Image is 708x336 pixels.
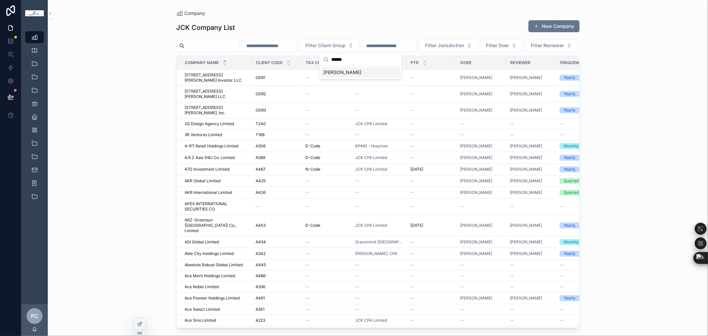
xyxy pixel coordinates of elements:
span: -- [410,132,414,137]
a: -- [305,178,347,184]
a: [DATE] [410,223,452,228]
span: -- [305,75,309,80]
span: -- [305,190,309,195]
span: A-RT Retail Holdings Limited [185,143,238,149]
a: [STREET_ADDRESS][PERSON_NAME] Investor LLC [185,72,248,83]
a: Yearly [560,155,601,161]
span: -- [510,262,514,268]
a: -- [410,121,452,126]
a: T240 [256,121,297,126]
a: -- [410,273,452,279]
a: A445 [256,262,297,268]
span: -- [410,75,414,80]
a: JCK CPA Limited [355,155,387,160]
span: -- [560,273,564,279]
a: JCK CPA Limited [355,167,387,172]
a: D-Code [305,155,347,160]
a: Company [176,10,205,17]
a: -- [305,75,347,80]
a: -- [355,262,402,268]
span: -- [510,204,514,209]
a: A.R.Z Asia (Hk) Co. Limited [185,155,248,160]
span: AKR Global Limited [185,178,220,184]
a: A389 [256,155,297,160]
a: -- [560,204,601,209]
a: [PERSON_NAME], CPA [355,251,397,256]
span: -- [460,204,464,209]
a: D-Code [305,143,347,149]
a: [PERSON_NAME] [460,75,502,80]
span: [PERSON_NAME] [510,167,542,172]
span: A389 [256,155,265,160]
a: A-RT Retail Holdings Limited [185,143,248,149]
a: A434 [256,239,297,245]
a: -- [305,204,347,209]
a: [PERSON_NAME] [510,91,552,97]
a: JCK CPA Limited [355,223,387,228]
span: ARZ-Greensyn ([GEOGRAPHIC_DATA]) Co., Limited [185,217,248,233]
span: -- [355,204,359,209]
div: Monthly [564,239,579,245]
a: New Company [528,20,580,32]
a: -- [305,132,347,137]
a: -- [460,204,502,209]
span: Able City Holdings Limited [185,251,234,256]
span: -- [410,155,414,160]
a: APEX INTERNATIONAL SECURITIES CO. [185,201,248,212]
a: [PERSON_NAME] [460,167,502,172]
a: KPMG - Huazhen [355,143,388,149]
a: N-Code [305,167,347,172]
a: -- [355,178,402,184]
span: -- [410,262,414,268]
span: Company [184,10,205,17]
a: Able City Holdings Limited [185,251,248,256]
span: D-Code [305,155,320,160]
span: [PERSON_NAME] [460,91,492,97]
span: -- [305,239,309,245]
span: -- [410,239,414,245]
span: [PERSON_NAME] [510,91,542,97]
span: Absolute Robust Global Limited [185,262,243,268]
a: [PERSON_NAME], CPA [355,251,402,256]
span: [DATE] [410,223,423,228]
a: [PERSON_NAME] [510,190,552,195]
span: [PERSON_NAME] [460,108,492,113]
span: -- [305,178,309,184]
span: -- [560,132,564,137]
span: -- [560,204,564,209]
a: -- [410,239,452,245]
a: -- [305,108,347,113]
span: -- [355,273,359,279]
a: [PERSON_NAME] [460,91,502,97]
span: -- [510,121,514,126]
a: Absolute Robust Global Limited [185,262,248,268]
a: JCK CPA Limited [355,155,402,160]
a: [PERSON_NAME] [460,108,502,113]
a: [PERSON_NAME] [510,75,552,80]
span: -- [460,132,464,137]
a: JCK CPA Limited [355,121,387,126]
span: A445 [256,262,266,268]
span: D-Code [305,223,320,228]
a: [PERSON_NAME] [510,178,542,184]
span: Filter Client Group [305,42,346,49]
span: -- [410,108,414,113]
button: Select Button [420,39,478,52]
a: [PERSON_NAME] [460,239,492,245]
span: Filter Doer [486,42,509,49]
span: -- [305,121,309,126]
a: JCK CPA Limited [355,223,402,228]
a: Gracemind ([GEOGRAPHIC_DATA]) [355,239,402,245]
a: -- [510,121,552,126]
span: A434 [256,239,266,245]
a: A467 [256,167,297,172]
span: Ace Merit Holdings Limited [185,273,235,279]
a: [PERSON_NAME] [510,108,552,113]
a: Yearly [560,107,601,113]
a: -- [410,155,452,160]
span: A486 [256,273,266,279]
span: -- [410,273,414,279]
